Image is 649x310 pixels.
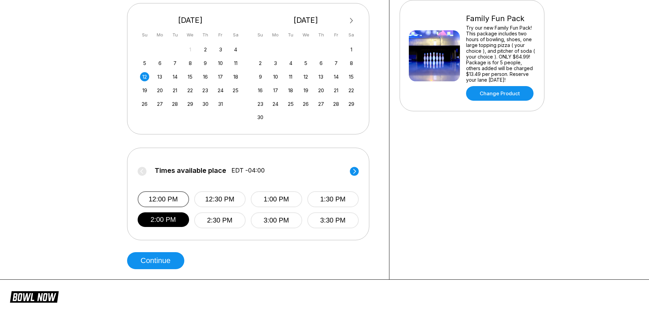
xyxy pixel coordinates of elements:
div: Choose Monday, November 24th, 2025 [271,99,280,109]
div: Choose Friday, November 28th, 2025 [331,99,341,109]
div: We [301,30,310,39]
div: Choose Wednesday, November 19th, 2025 [301,86,310,95]
div: Choose Saturday, November 1st, 2025 [347,45,356,54]
div: Choose Thursday, October 30th, 2025 [201,99,210,109]
div: Not available Wednesday, October 1st, 2025 [186,45,195,54]
span: EDT -04:00 [231,167,265,174]
div: Family Fun Pack [466,14,535,23]
div: Fr [216,30,225,39]
div: Choose Thursday, November 6th, 2025 [316,59,326,68]
div: month 2025-11 [255,44,357,122]
div: Choose Tuesday, October 7th, 2025 [170,59,180,68]
div: Th [201,30,210,39]
div: Choose Sunday, November 23rd, 2025 [256,99,265,109]
button: Next Month [346,15,357,26]
button: 2:30 PM [194,212,246,228]
div: Choose Sunday, November 30th, 2025 [256,113,265,122]
div: Choose Sunday, November 16th, 2025 [256,86,265,95]
div: Choose Saturday, October 4th, 2025 [231,45,240,54]
div: We [186,30,195,39]
div: Choose Sunday, October 5th, 2025 [140,59,149,68]
div: Su [140,30,149,39]
div: Choose Thursday, November 27th, 2025 [316,99,326,109]
button: 1:30 PM [307,191,359,207]
div: [DATE] [138,16,243,25]
div: Choose Friday, October 24th, 2025 [216,86,225,95]
div: Choose Tuesday, November 11th, 2025 [286,72,295,81]
div: Choose Saturday, November 8th, 2025 [347,59,356,68]
div: Choose Tuesday, October 14th, 2025 [170,72,180,81]
div: Choose Tuesday, November 25th, 2025 [286,99,295,109]
div: Choose Wednesday, October 15th, 2025 [186,72,195,81]
span: Times available place [155,167,226,174]
div: Choose Saturday, October 11th, 2025 [231,59,240,68]
div: Choose Saturday, November 29th, 2025 [347,99,356,109]
div: Choose Monday, November 3rd, 2025 [271,59,280,68]
div: Mo [155,30,165,39]
div: Choose Sunday, November 2nd, 2025 [256,59,265,68]
div: Choose Wednesday, November 26th, 2025 [301,99,310,109]
div: Choose Thursday, October 23rd, 2025 [201,86,210,95]
button: 1:00 PM [251,191,302,207]
div: Choose Friday, November 7th, 2025 [331,59,341,68]
div: Tu [286,30,295,39]
div: Choose Sunday, October 19th, 2025 [140,86,149,95]
div: Choose Tuesday, October 28th, 2025 [170,99,180,109]
div: Choose Thursday, November 20th, 2025 [316,86,326,95]
div: Choose Monday, October 6th, 2025 [155,59,165,68]
div: Choose Friday, October 3rd, 2025 [216,45,225,54]
div: Try our new Family Fun Pack! This package includes two hours of bowling, shoes, one large topping... [466,25,535,83]
button: 2:00 PM [138,212,189,227]
div: Choose Tuesday, November 4th, 2025 [286,59,295,68]
div: Choose Wednesday, October 22nd, 2025 [186,86,195,95]
div: Choose Sunday, November 9th, 2025 [256,72,265,81]
div: Mo [271,30,280,39]
div: Choose Wednesday, November 12th, 2025 [301,72,310,81]
div: Choose Friday, November 14th, 2025 [331,72,341,81]
div: Choose Monday, October 20th, 2025 [155,86,165,95]
div: Tu [170,30,180,39]
div: Choose Sunday, October 12th, 2025 [140,72,149,81]
div: Th [316,30,326,39]
div: Sa [347,30,356,39]
div: Choose Thursday, October 16th, 2025 [201,72,210,81]
div: Choose Thursday, October 9th, 2025 [201,59,210,68]
img: Family Fun Pack [409,30,460,81]
div: month 2025-10 [139,44,242,109]
div: Choose Friday, October 31st, 2025 [216,99,225,109]
button: 12:00 PM [138,191,189,207]
div: Choose Friday, November 21st, 2025 [331,86,341,95]
div: Choose Wednesday, November 5th, 2025 [301,59,310,68]
div: Choose Monday, October 13th, 2025 [155,72,165,81]
div: Choose Saturday, October 25th, 2025 [231,86,240,95]
a: Change Product [466,86,534,101]
div: Choose Friday, October 10th, 2025 [216,59,225,68]
div: Choose Thursday, November 13th, 2025 [316,72,326,81]
div: Choose Friday, October 17th, 2025 [216,72,225,81]
div: Choose Sunday, October 26th, 2025 [140,99,149,109]
div: Choose Monday, October 27th, 2025 [155,99,165,109]
div: [DATE] [253,16,359,25]
div: Choose Tuesday, November 18th, 2025 [286,86,295,95]
button: 3:00 PM [251,212,302,228]
div: Choose Monday, November 10th, 2025 [271,72,280,81]
div: Choose Wednesday, October 29th, 2025 [186,99,195,109]
div: Sa [231,30,240,39]
div: Choose Monday, November 17th, 2025 [271,86,280,95]
div: Fr [331,30,341,39]
div: Choose Saturday, November 15th, 2025 [347,72,356,81]
div: Choose Wednesday, October 8th, 2025 [186,59,195,68]
button: 3:30 PM [307,212,359,228]
div: Choose Thursday, October 2nd, 2025 [201,45,210,54]
div: Choose Tuesday, October 21st, 2025 [170,86,180,95]
div: Su [256,30,265,39]
div: Choose Saturday, November 22nd, 2025 [347,86,356,95]
div: Choose Saturday, October 18th, 2025 [231,72,240,81]
button: Continue [127,252,184,269]
button: 12:30 PM [194,191,246,207]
